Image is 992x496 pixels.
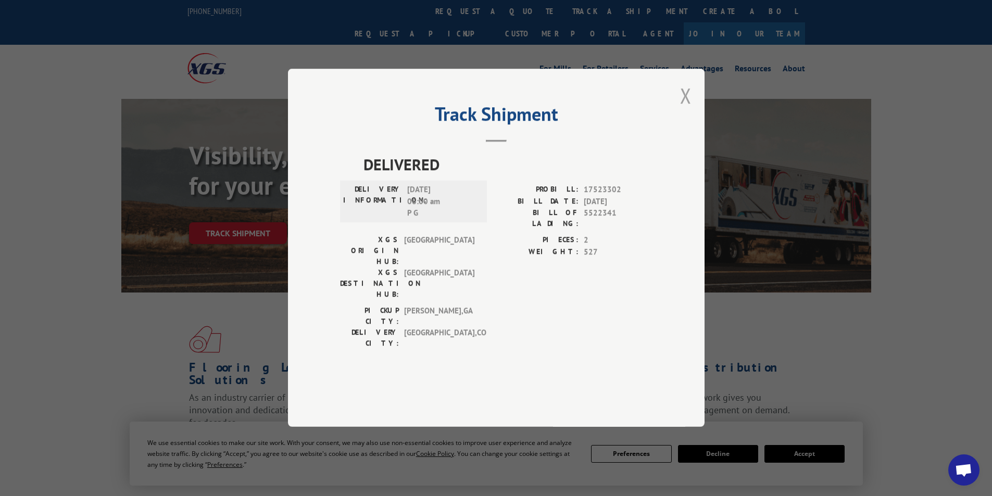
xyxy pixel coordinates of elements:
[584,208,652,230] span: 5522341
[404,235,474,268] span: [GEOGRAPHIC_DATA]
[340,235,399,268] label: XGS ORIGIN HUB:
[363,153,652,176] span: DELIVERED
[404,268,474,300] span: [GEOGRAPHIC_DATA]
[948,454,980,486] div: Open chat
[584,246,652,258] span: 527
[584,184,652,196] span: 17523302
[496,208,579,230] label: BILL OF LADING:
[584,196,652,208] span: [DATE]
[404,327,474,349] span: [GEOGRAPHIC_DATA] , CO
[680,82,692,109] button: Close modal
[340,306,399,327] label: PICKUP CITY:
[340,107,652,126] h2: Track Shipment
[496,235,579,247] label: PIECES:
[407,184,478,220] span: [DATE] 06:00 am P G
[340,268,399,300] label: XGS DESTINATION HUB:
[584,235,652,247] span: 2
[496,184,579,196] label: PROBILL:
[343,184,402,220] label: DELIVERY INFORMATION:
[404,306,474,327] span: [PERSON_NAME] , GA
[496,246,579,258] label: WEIGHT:
[340,327,399,349] label: DELIVERY CITY:
[496,196,579,208] label: BILL DATE:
